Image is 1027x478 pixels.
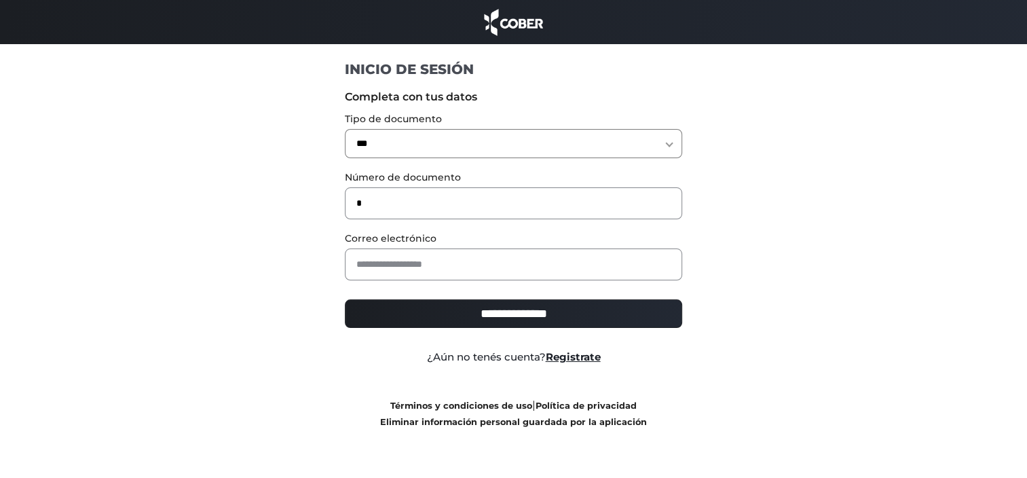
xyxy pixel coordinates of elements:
a: Registrate [546,350,601,363]
a: Política de privacidad [536,401,637,411]
div: ¿Aún no tenés cuenta? [335,350,692,365]
a: Eliminar información personal guardada por la aplicación [380,417,647,427]
img: cober_marca.png [481,7,547,37]
label: Número de documento [345,170,682,185]
a: Términos y condiciones de uso [390,401,532,411]
div: | [335,397,692,430]
label: Tipo de documento [345,112,682,126]
label: Correo electrónico [345,232,682,246]
label: Completa con tus datos [345,89,682,105]
h1: INICIO DE SESIÓN [345,60,682,78]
